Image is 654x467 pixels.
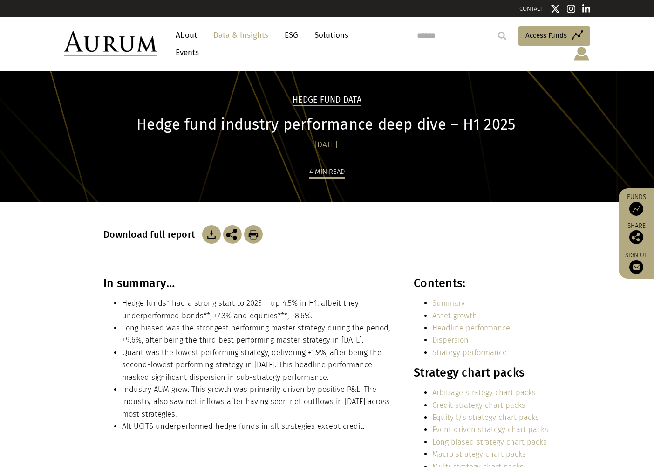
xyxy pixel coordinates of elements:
img: Download Article [202,225,221,244]
a: Solutions [310,27,353,44]
img: Sign up to our newsletter [629,260,643,274]
li: Industry AUM grew. This growth was primarily driven by positive P&L. The industry also saw net in... [122,384,393,420]
a: Asset growth [432,311,477,320]
img: account-icon.svg [573,46,590,62]
a: Arbitrage strategy chart packs [432,388,536,397]
a: Dispersion [432,336,469,344]
a: Headline performance [432,323,510,332]
a: CONTACT [519,5,544,12]
li: Long biased was the strongest performing master strategy during the period, +9.6%, after being th... [122,322,393,347]
h3: In summary… [103,276,393,290]
h3: Contents: [414,276,548,290]
a: Summary [432,299,465,308]
img: Aurum [64,31,157,56]
a: About [171,27,202,44]
li: Quant was the lowest performing strategy, delivering +1.9%, after being the second-lowest perform... [122,347,393,384]
a: Strategy performance [432,348,507,357]
img: Share this post [223,225,242,244]
img: Access Funds [629,202,643,216]
a: Long biased strategy chart packs [432,438,547,446]
li: Hedge funds* had a strong start to 2025 – up 4.5% in H1, albeit they underperformed bonds**, +7.3... [122,297,393,322]
a: Equity l/s strategy chart packs [432,413,539,422]
a: Event driven strategy chart packs [432,425,548,434]
li: Alt UCITS underperformed hedge funds in all strategies except credit. [122,420,393,433]
img: Twitter icon [551,4,560,14]
img: Linkedin icon [582,4,591,14]
span: Access Funds [525,30,567,41]
div: Share [623,223,649,244]
a: Data & Insights [209,27,273,44]
h3: Download full report [103,229,200,240]
a: ESG [280,27,303,44]
h3: Strategy chart packs [414,366,548,380]
div: 4 min read [309,166,345,179]
a: Sign up [623,251,649,274]
a: Access Funds [518,26,590,46]
div: [DATE] [103,138,548,151]
h2: Hedge Fund Data [293,95,361,106]
img: Instagram icon [567,4,575,14]
img: Share this post [629,230,643,244]
h1: Hedge fund industry performance deep dive – H1 2025 [103,116,548,134]
a: Events [171,44,199,61]
a: Macro strategy chart packs [432,450,526,459]
a: Funds [623,193,649,216]
img: Download Article [244,225,263,244]
input: Submit [493,27,511,45]
a: Credit strategy chart packs [432,401,525,410]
